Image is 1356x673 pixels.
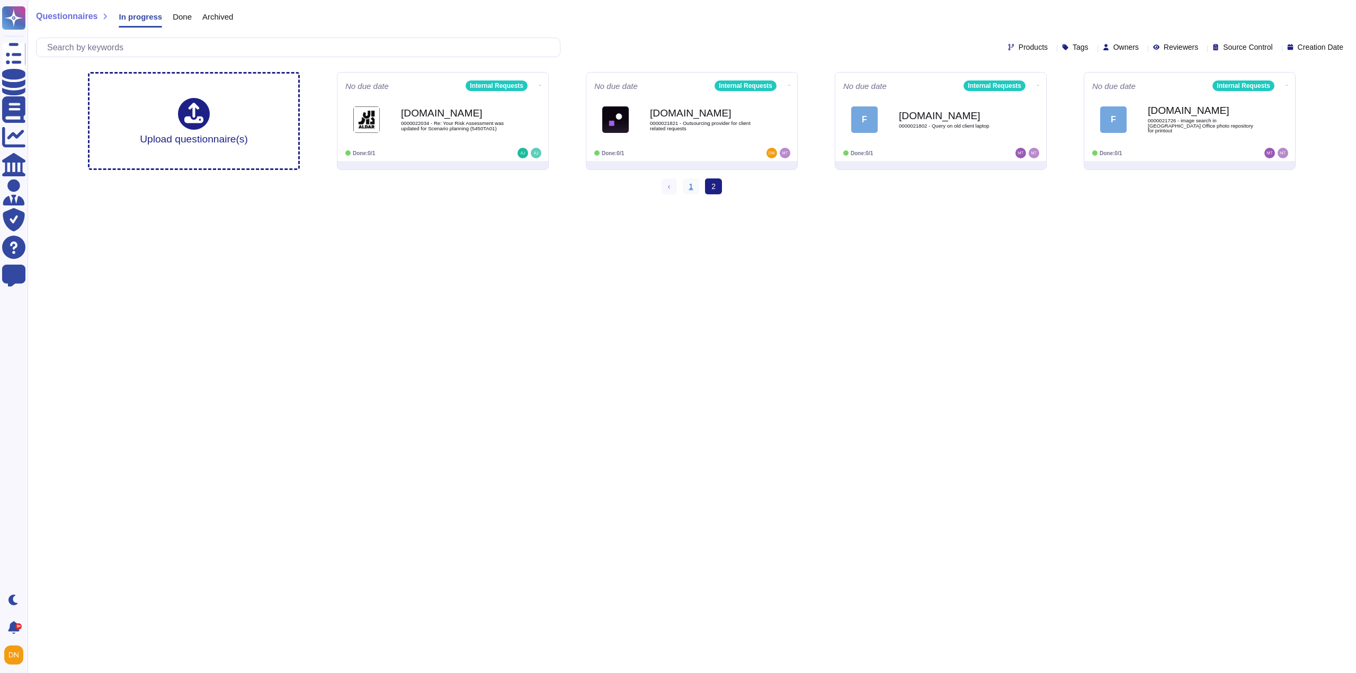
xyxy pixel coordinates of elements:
span: ‹ [668,182,671,191]
span: Source Control [1223,43,1272,51]
img: Logo [602,106,629,133]
span: Done: 0/1 [851,150,873,156]
span: 0000021726 - image search in [GEOGRAPHIC_DATA] Office photo repository for printout [1148,118,1254,133]
span: 0000021802 - Query on old client laptop [899,123,1005,129]
span: In progress [119,13,162,21]
span: No due date [843,82,887,90]
div: Upload questionnaire(s) [140,98,248,144]
span: Done: 0/1 [353,150,375,156]
span: Done [173,13,192,21]
img: user [4,645,23,665]
span: 0000021821 - Outsourcing provider for client related requests [650,121,756,131]
input: Search by keywords [42,38,560,57]
span: Creation Date [1298,43,1343,51]
span: Reviewers [1164,43,1198,51]
span: Done: 0/1 [602,150,624,156]
span: Questionnaires [36,12,97,21]
b: [DOMAIN_NAME] [1148,105,1254,115]
img: user [1029,148,1039,158]
span: Archived [202,13,233,21]
img: Logo [353,106,380,133]
span: 0000022034 - Re: Your Risk Assessment was updated for Scenario planning (5450TA01) [401,121,507,131]
img: user [1015,148,1026,158]
span: No due date [594,82,638,90]
button: user [2,643,31,667]
b: [DOMAIN_NAME] [401,108,507,118]
span: No due date [345,82,389,90]
div: Internal Requests [715,80,777,91]
img: user [780,148,790,158]
a: 1 [683,178,700,194]
b: [DOMAIN_NAME] [650,108,756,118]
div: Internal Requests [964,80,1025,91]
span: Done: 0/1 [1100,150,1122,156]
div: 9+ [15,623,22,630]
div: F [851,106,878,133]
span: Products [1019,43,1048,51]
span: Owners [1113,43,1139,51]
img: user [531,148,541,158]
img: user [518,148,528,158]
img: user [1278,148,1288,158]
div: F [1100,106,1127,133]
span: 2 [705,178,722,194]
div: Internal Requests [466,80,528,91]
div: Internal Requests [1212,80,1274,91]
span: Tags [1073,43,1089,51]
b: [DOMAIN_NAME] [899,111,1005,121]
img: user [1264,148,1275,158]
img: user [766,148,777,158]
span: No due date [1092,82,1136,90]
